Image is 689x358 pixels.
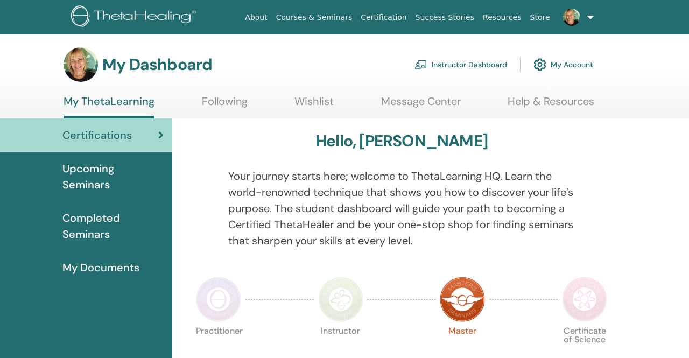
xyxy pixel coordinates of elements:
img: Instructor [318,277,363,322]
a: Following [202,95,248,116]
img: Practitioner [196,277,241,322]
img: logo.png [71,5,200,30]
a: Store [526,8,554,27]
img: Certificate of Science [562,277,607,322]
a: Resources [479,8,526,27]
img: cog.svg [533,55,546,74]
a: Courses & Seminars [272,8,357,27]
img: chalkboard-teacher.svg [414,60,427,69]
img: default.jpg [64,47,98,82]
span: Certifications [62,127,132,143]
span: Completed Seminars [62,210,164,242]
a: Success Stories [411,8,479,27]
a: Certification [356,8,411,27]
h3: My Dashboard [102,55,212,74]
img: Master [440,277,485,322]
a: Help & Resources [508,95,594,116]
span: Upcoming Seminars [62,160,164,193]
p: Your journey starts here; welcome to ThetaLearning HQ. Learn the world-renowned technique that sh... [228,168,575,249]
a: My ThetaLearning [64,95,154,118]
h3: Hello, [PERSON_NAME] [315,131,488,151]
a: About [241,8,271,27]
a: Wishlist [294,95,334,116]
img: default.jpg [563,9,580,26]
a: Message Center [381,95,461,116]
a: Instructor Dashboard [414,53,507,76]
span: My Documents [62,259,139,276]
a: My Account [533,53,593,76]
